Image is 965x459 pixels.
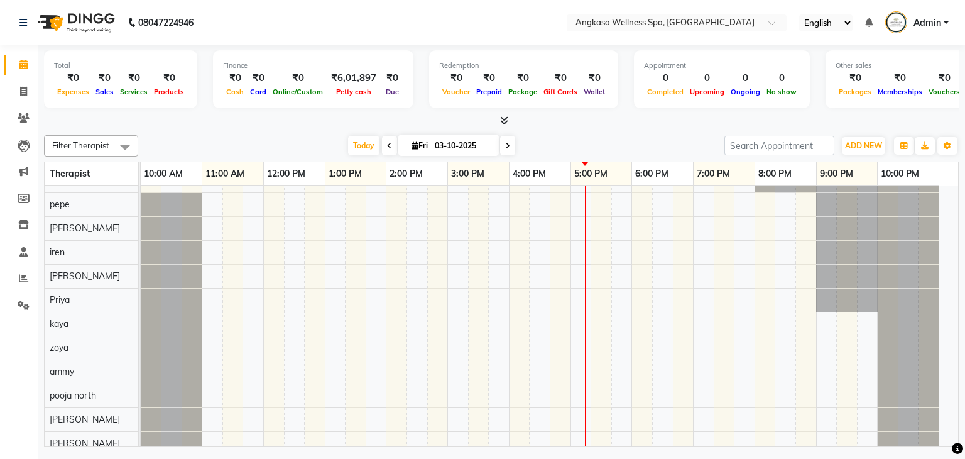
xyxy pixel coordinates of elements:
[50,199,70,210] span: pepe
[817,165,856,183] a: 9:00 PM
[728,87,763,96] span: Ongoing
[845,141,882,150] span: ADD NEW
[632,165,672,183] a: 6:00 PM
[439,71,473,86] div: ₹0
[151,71,187,86] div: ₹0
[117,71,151,86] div: ₹0
[223,71,247,86] div: ₹0
[50,223,120,234] span: [PERSON_NAME]
[925,87,963,96] span: Vouchers
[50,318,68,329] span: kaya
[383,87,402,96] span: Due
[571,165,611,183] a: 5:00 PM
[348,136,379,155] span: Today
[50,342,68,353] span: zoya
[694,165,733,183] a: 7:00 PM
[326,71,381,86] div: ₹6,01,897
[755,165,795,183] a: 8:00 PM
[836,71,875,86] div: ₹0
[247,87,270,96] span: Card
[223,60,403,71] div: Finance
[54,87,92,96] span: Expenses
[763,87,800,96] span: No show
[581,87,608,96] span: Wallet
[50,270,120,282] span: [PERSON_NAME]
[505,87,540,96] span: Package
[50,414,120,425] span: [PERSON_NAME]
[54,60,187,71] div: Total
[50,168,90,179] span: Therapist
[386,165,426,183] a: 2:00 PM
[141,165,186,183] a: 10:00 AM
[50,294,70,306] span: Priya
[117,87,151,96] span: Services
[505,71,540,86] div: ₹0
[50,390,96,401] span: pooja north
[151,87,187,96] span: Products
[878,165,922,183] a: 10:00 PM
[92,87,117,96] span: Sales
[875,71,925,86] div: ₹0
[50,246,65,258] span: iren
[836,87,875,96] span: Packages
[763,71,800,86] div: 0
[510,165,549,183] a: 4:00 PM
[439,60,608,71] div: Redemption
[50,366,74,377] span: ammy
[724,136,834,155] input: Search Appointment
[408,141,431,150] span: Fri
[842,137,885,155] button: ADD NEW
[473,71,505,86] div: ₹0
[913,16,941,30] span: Admin
[264,165,308,183] a: 12:00 PM
[223,87,247,96] span: Cash
[333,87,374,96] span: Petty cash
[325,165,365,183] a: 1:00 PM
[381,71,403,86] div: ₹0
[32,5,118,40] img: logo
[448,165,488,183] a: 3:00 PM
[50,438,120,449] span: [PERSON_NAME]
[644,87,687,96] span: Completed
[540,71,581,86] div: ₹0
[473,87,505,96] span: Prepaid
[644,60,800,71] div: Appointment
[540,87,581,96] span: Gift Cards
[54,71,92,86] div: ₹0
[247,71,270,86] div: ₹0
[875,87,925,96] span: Memberships
[644,71,687,86] div: 0
[270,87,326,96] span: Online/Custom
[270,71,326,86] div: ₹0
[439,87,473,96] span: Voucher
[581,71,608,86] div: ₹0
[885,11,907,33] img: Admin
[687,71,728,86] div: 0
[431,136,494,155] input: 2025-10-03
[138,5,194,40] b: 08047224946
[52,140,109,150] span: Filter Therapist
[92,71,117,86] div: ₹0
[925,71,963,86] div: ₹0
[202,165,248,183] a: 11:00 AM
[687,87,728,96] span: Upcoming
[728,71,763,86] div: 0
